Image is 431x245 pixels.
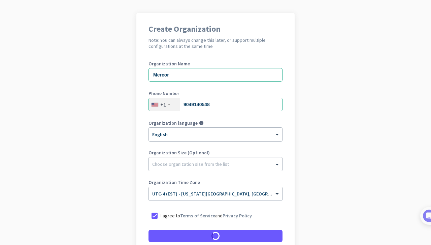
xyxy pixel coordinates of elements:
label: Organization Name [148,61,283,66]
label: Organization Size (Optional) [148,150,283,155]
h2: Note: You can always change this later, or support multiple configurations at the same time [148,37,283,49]
input: What is the name of your organization? [148,68,283,82]
p: I agree to and [161,212,252,219]
input: 201-555-0123 [148,98,283,111]
label: Organization Time Zone [148,180,283,185]
label: Phone Number [148,91,283,96]
a: Terms of Service [180,213,215,219]
div: +1 [160,101,166,108]
a: Privacy Policy [223,213,252,219]
h1: Create Organization [148,25,283,33]
i: help [199,121,204,125]
label: Organization language [148,121,198,125]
